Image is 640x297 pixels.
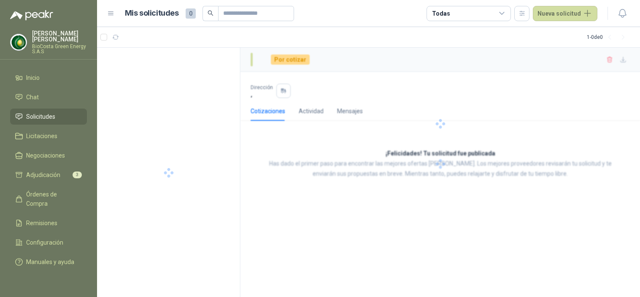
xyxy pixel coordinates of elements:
[533,6,597,21] button: Nueva solicitud
[10,186,87,212] a: Órdenes de Compra
[10,109,87,125] a: Solicitudes
[10,215,87,231] a: Remisiones
[26,93,39,102] span: Chat
[32,44,87,54] p: BioCosta Green Energy S.A.S
[26,238,63,247] span: Configuración
[11,34,27,50] img: Company Logo
[10,147,87,163] a: Negociaciones
[73,172,82,178] span: 3
[10,167,87,183] a: Adjudicación3
[10,128,87,144] a: Licitaciones
[208,10,213,16] span: search
[26,73,40,82] span: Inicio
[587,30,630,44] div: 1 - 0 de 0
[26,218,57,228] span: Remisiones
[10,254,87,270] a: Manuales y ayuda
[125,7,179,19] h1: Mis solicitudes
[26,131,57,141] span: Licitaciones
[26,170,60,180] span: Adjudicación
[10,234,87,251] a: Configuración
[32,30,87,42] p: [PERSON_NAME] [PERSON_NAME]
[26,112,55,121] span: Solicitudes
[10,10,53,20] img: Logo peakr
[10,70,87,86] a: Inicio
[10,89,87,105] a: Chat
[26,190,79,208] span: Órdenes de Compra
[186,8,196,19] span: 0
[26,151,65,160] span: Negociaciones
[432,9,450,18] div: Todas
[26,257,74,267] span: Manuales y ayuda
